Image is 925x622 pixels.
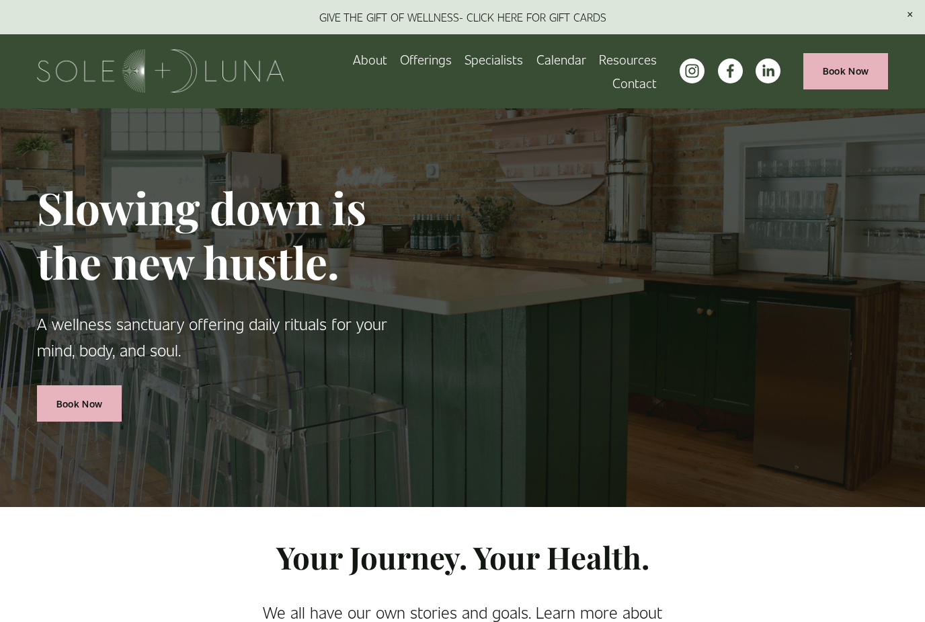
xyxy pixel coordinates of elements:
[803,53,888,89] a: Book Now
[718,59,743,83] a: facebook-unauth
[37,385,122,421] a: Book Now
[37,311,388,363] p: A wellness sanctuary offering daily rituals for your mind, body, and soul.
[536,48,586,71] a: Calendar
[400,49,452,70] span: Offerings
[599,48,657,71] a: folder dropdown
[353,48,387,71] a: About
[612,71,657,95] a: Contact
[400,48,452,71] a: folder dropdown
[37,49,284,93] img: Sole + Luna
[599,49,657,70] span: Resources
[276,537,649,577] strong: Your Journey. Your Health.
[465,48,523,71] a: Specialists
[37,180,388,288] h1: Slowing down is the new hustle.
[756,59,780,83] a: LinkedIn
[680,59,705,83] a: instagram-unauth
